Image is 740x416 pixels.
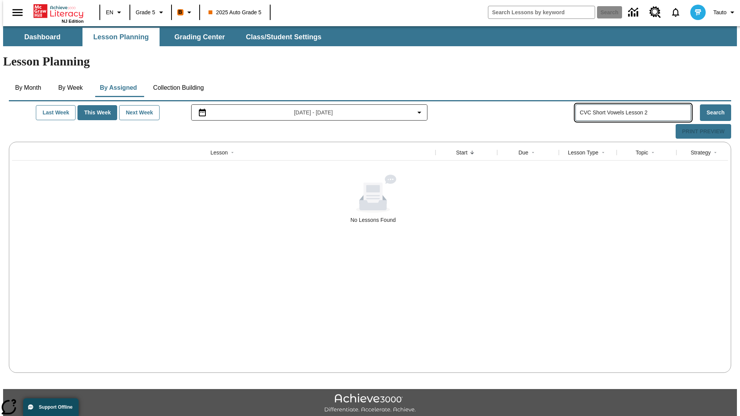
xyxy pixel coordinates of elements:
button: Boost Class color is orange. Change class color [174,5,197,19]
button: Dashboard [4,28,81,46]
img: Achieve3000 Differentiate Accelerate Achieve [324,394,416,413]
span: EN [106,8,113,17]
button: Collection Building [147,79,210,97]
button: Search [700,104,731,121]
span: Class/Student Settings [246,33,321,42]
button: Sort [648,148,658,157]
a: Notifications [666,2,686,22]
span: Tauto [713,8,727,17]
button: Last Week [36,105,76,120]
button: Lesson Planning [82,28,160,46]
div: SubNavbar [3,28,328,46]
div: No Lessons Found [12,174,734,224]
button: By Month [9,79,47,97]
span: Dashboard [24,33,61,42]
button: Sort [711,148,720,157]
div: Topic [636,149,648,156]
button: By Assigned [94,79,143,97]
div: Lesson Type [568,149,598,156]
div: Strategy [691,149,711,156]
img: avatar image [690,5,706,20]
button: Select a new avatar [686,2,710,22]
div: Due [518,149,528,156]
span: B [178,7,182,17]
button: Open side menu [6,1,29,24]
div: Home [34,3,84,23]
span: Grade 5 [136,8,155,17]
span: Grading Center [174,33,225,42]
button: Support Offline [23,398,79,416]
button: Language: EN, Select a language [103,5,127,19]
button: Select the date range menu item [195,108,424,117]
svg: Collapse Date Range Filter [415,108,424,117]
button: By Week [51,79,90,97]
button: Profile/Settings [710,5,740,19]
span: [DATE] - [DATE] [294,109,333,117]
span: Support Offline [39,404,72,410]
button: Grade: Grade 5, Select a grade [133,5,169,19]
button: Sort [468,148,477,157]
span: NJ Edition [62,19,84,23]
button: This Week [77,105,117,120]
input: Search Assigned Lessons [580,107,691,118]
div: No Lessons Found [350,216,396,224]
span: Lesson Planning [93,33,149,42]
button: Grading Center [161,28,238,46]
a: Resource Center, Will open in new tab [645,2,666,23]
button: Sort [528,148,538,157]
h1: Lesson Planning [3,54,737,69]
button: Class/Student Settings [240,28,328,46]
button: Sort [599,148,608,157]
div: Lesson [210,149,228,156]
input: search field [488,6,595,18]
button: Sort [228,148,237,157]
div: SubNavbar [3,26,737,46]
div: Start [456,149,468,156]
a: Data Center [624,2,645,23]
a: Home [34,3,84,19]
span: 2025 Auto Grade 5 [209,8,262,17]
button: Next Week [119,105,160,120]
